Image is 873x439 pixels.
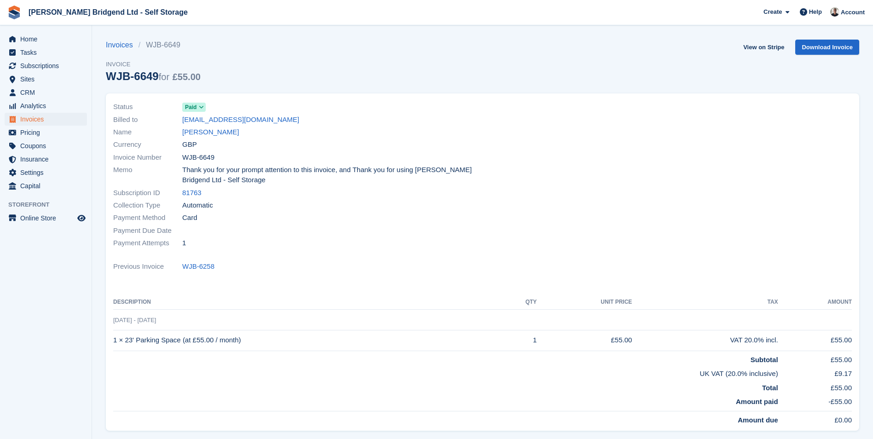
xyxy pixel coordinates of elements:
span: £55.00 [173,72,201,82]
a: menu [5,179,87,192]
th: Unit Price [537,295,632,310]
span: Status [113,102,182,112]
a: View on Stripe [740,40,788,55]
a: menu [5,113,87,126]
a: 81763 [182,188,202,198]
td: -£55.00 [778,393,852,411]
span: Online Store [20,212,75,225]
th: Description [113,295,502,310]
a: Preview store [76,213,87,224]
strong: Amount paid [736,398,778,405]
a: menu [5,86,87,99]
td: UK VAT (20.0% inclusive) [113,365,778,379]
span: Payment Method [113,213,182,223]
span: Tasks [20,46,75,59]
span: Sites [20,73,75,86]
td: £0.00 [778,411,852,425]
span: Name [113,127,182,138]
a: menu [5,166,87,179]
span: Capital [20,179,75,192]
a: menu [5,139,87,152]
a: menu [5,46,87,59]
span: 1 [182,238,186,248]
a: menu [5,153,87,166]
a: menu [5,126,87,139]
td: 1 [502,330,537,351]
th: Tax [632,295,778,310]
a: [PERSON_NAME] Bridgend Ltd - Self Storage [25,5,191,20]
span: Create [763,7,782,17]
span: Settings [20,166,75,179]
strong: Subtotal [751,356,778,364]
a: menu [5,73,87,86]
span: Memo [113,165,182,185]
a: menu [5,212,87,225]
span: Payment Due Date [113,225,182,236]
span: Analytics [20,99,75,112]
span: [DATE] - [DATE] [113,317,156,323]
span: CRM [20,86,75,99]
span: Thank you for your prompt attention to this invoice, and Thank you for using [PERSON_NAME] Bridge... [182,165,477,185]
td: £9.17 [778,365,852,379]
span: GBP [182,139,197,150]
td: 1 × 23' Parking Space (at £55.00 / month) [113,330,502,351]
th: QTY [502,295,537,310]
nav: breadcrumbs [106,40,201,51]
td: £55.00 [778,379,852,393]
span: Billed to [113,115,182,125]
strong: Amount due [738,416,778,424]
span: Invoice Number [113,152,182,163]
a: menu [5,59,87,72]
img: Rhys Jones [830,7,839,17]
a: Paid [182,102,206,112]
span: Account [841,8,865,17]
span: for [159,72,169,82]
a: WJB-6258 [182,261,214,272]
a: Invoices [106,40,139,51]
a: [PERSON_NAME] [182,127,239,138]
span: Pricing [20,126,75,139]
span: Insurance [20,153,75,166]
a: menu [5,99,87,112]
span: Subscriptions [20,59,75,72]
td: £55.00 [778,330,852,351]
span: Coupons [20,139,75,152]
td: £55.00 [537,330,632,351]
a: [EMAIL_ADDRESS][DOMAIN_NAME] [182,115,299,125]
strong: Total [762,384,778,392]
div: VAT 20.0% incl. [632,335,778,346]
img: stora-icon-8386f47178a22dfd0bd8f6a31ec36ba5ce8667c1dd55bd0f319d3a0aa187defe.svg [7,6,21,19]
span: Subscription ID [113,188,182,198]
span: Home [20,33,75,46]
span: Payment Attempts [113,238,182,248]
span: Storefront [8,200,92,209]
a: Download Invoice [795,40,859,55]
span: Currency [113,139,182,150]
a: menu [5,33,87,46]
span: Collection Type [113,200,182,211]
span: Invoice [106,60,201,69]
td: £55.00 [778,351,852,365]
th: Amount [778,295,852,310]
span: Automatic [182,200,213,211]
span: Previous Invoice [113,261,182,272]
span: Help [809,7,822,17]
span: Paid [185,103,197,111]
span: Card [182,213,197,223]
div: WJB-6649 [106,70,201,82]
span: WJB-6649 [182,152,214,163]
span: Invoices [20,113,75,126]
